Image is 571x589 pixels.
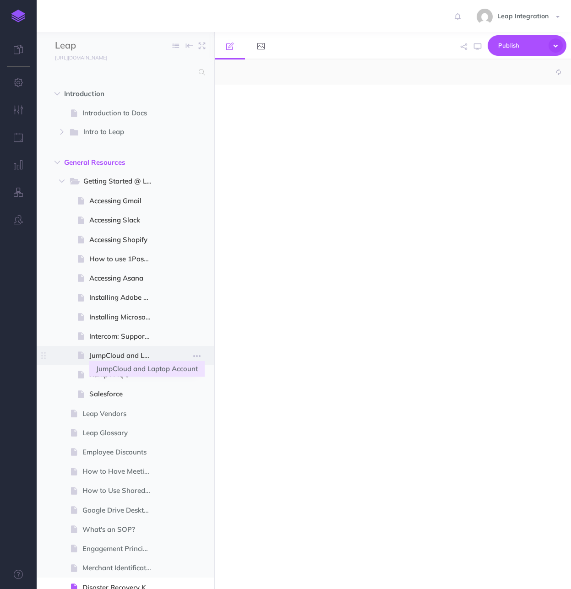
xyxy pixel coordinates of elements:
input: Documentation Name [55,39,163,53]
span: Google Drive Desktop Resources [82,505,159,516]
input: Search [55,64,193,81]
span: Introduction [64,88,148,99]
span: JumpCloud and Laptop Account [89,350,159,361]
img: d5e36ae4d02c354865c55df859ede724.jpg [477,9,493,25]
span: Accessing Shopify [89,234,159,245]
span: Introduction to Docs [82,108,159,119]
span: What's an SOP? [82,524,159,535]
span: How to Have Meetings [82,466,159,477]
span: How to Use Shared Drives [82,485,159,496]
span: Merchant Identification Policy [82,562,159,573]
span: How to use 1Password [89,254,159,265]
span: Accessing Asana [89,273,159,284]
span: Accessing Slack [89,215,159,226]
span: Salesforce [89,389,159,400]
span: Accessing Gmail [89,195,159,206]
button: Publish [488,35,566,56]
span: General Resources [64,157,148,168]
small: [URL][DOMAIN_NAME] [55,54,107,61]
span: Intercom: Support@ Leap [89,331,159,342]
span: Publish [498,38,544,53]
span: Installing Microsoft Office [89,312,159,323]
span: Installing Adobe Creative Suite [89,292,159,303]
span: Employee Discounts [82,447,159,458]
span: Intro to Leap [83,126,146,138]
span: Leap Integration [493,12,553,20]
span: Getting Started @ Leap [83,176,160,188]
a: [URL][DOMAIN_NAME] [37,53,116,62]
span: Leap Glossary [82,427,159,438]
span: Engagement Principles [82,543,159,554]
span: Ramp FAQ's [89,369,159,380]
img: logo-mark.svg [11,10,25,22]
span: Leap Vendors [82,408,159,419]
